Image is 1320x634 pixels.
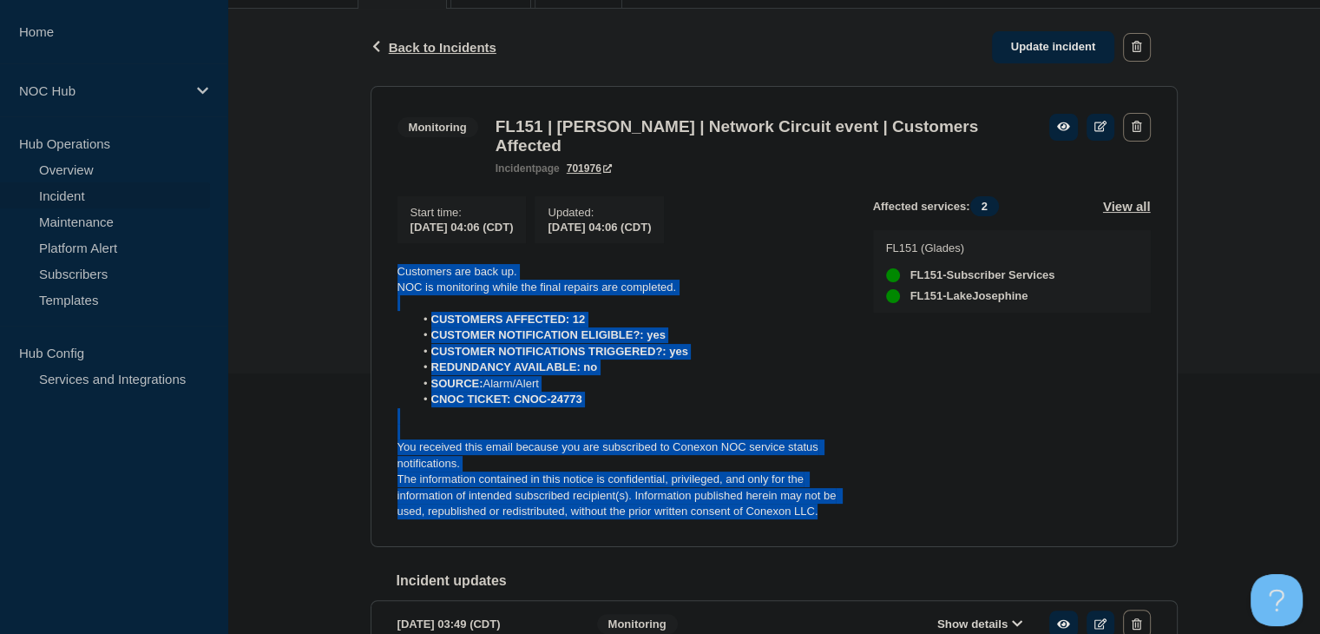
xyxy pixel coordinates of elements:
span: Back to Incidents [389,40,496,55]
button: Back to Incidents [371,40,496,55]
div: up [886,268,900,282]
span: Affected services: [873,196,1008,216]
span: FL151-Subscriber Services [910,268,1055,282]
h3: FL151 | [PERSON_NAME] | Network Circuit event | Customers Affected [496,117,1032,155]
span: Monitoring [597,614,678,634]
span: 2 [970,196,999,216]
p: You received this email because you are subscribed to Conexon NOC service status notifications. [397,439,845,472]
strong: CUSTOMER NOTIFICATION ELIGIBLE?: yes [431,328,666,341]
p: NOC is monitoring while the final repairs are completed. [397,280,845,295]
div: up [886,289,900,303]
span: incident [496,162,535,175]
strong: CNOC TICKET: CNOC-24773 [431,393,582,406]
strong: CUSTOMERS AFFECTED: 12 [431,313,586,326]
strong: REDUNDANCY AVAILABLE: no [431,360,598,373]
span: [DATE] 04:06 (CDT) [410,221,514,234]
h2: Incident updates [397,573,1178,589]
a: 701976 [567,162,612,175]
span: FL151-LakeJosephine [910,289,1028,303]
span: Monitoring [397,117,478,137]
iframe: Help Scout Beacon - Open [1251,574,1303,626]
strong: SOURCE: [431,377,483,390]
div: [DATE] 04:06 (CDT) [548,219,651,234]
p: Updated : [548,206,651,219]
strong: CUSTOMER NOTIFICATIONS TRIGGERED?: yes [431,345,688,358]
li: Alarm/Alert [414,376,845,392]
p: Customers are back up. [397,264,845,280]
p: The information contained in this notice is confidential, privileged, and only for the informatio... [397,472,845,519]
p: FL151 (Glades) [886,241,1055,254]
p: page [496,162,560,175]
button: View all [1103,196,1151,216]
button: Show details [932,617,1028,631]
p: NOC Hub [19,83,186,98]
a: Update incident [992,31,1115,63]
p: Start time : [410,206,514,219]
